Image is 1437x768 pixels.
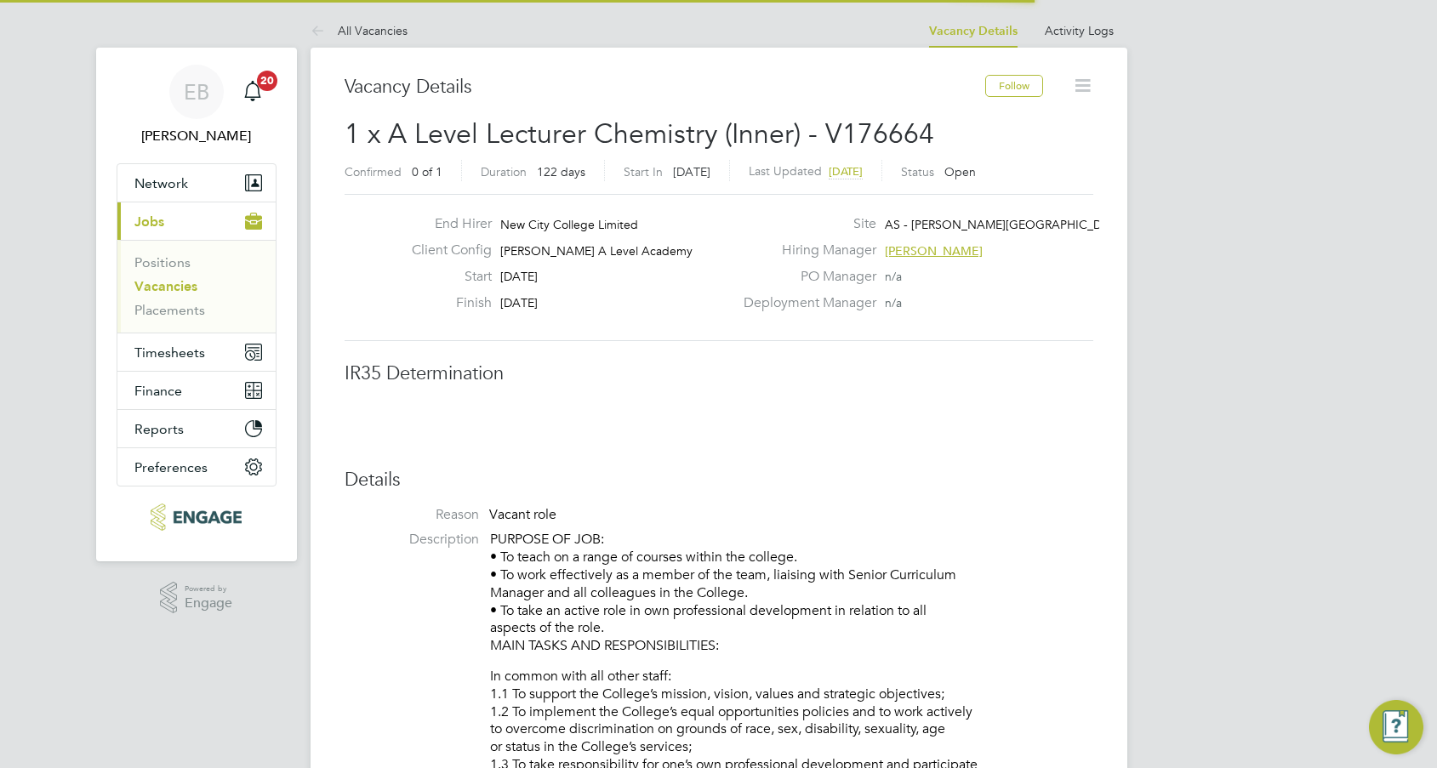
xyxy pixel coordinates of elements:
[500,217,638,232] span: New City College Limited
[481,164,527,179] label: Duration
[134,344,205,361] span: Timesheets
[490,531,1093,655] p: PURPOSE OF JOB: • To teach on a range of courses within the college. • To work effectively as a m...
[885,217,1128,232] span: AS - [PERSON_NAME][GEOGRAPHIC_DATA]
[500,295,538,310] span: [DATE]
[134,302,205,318] a: Placements
[885,243,983,259] span: [PERSON_NAME]
[624,164,663,179] label: Start In
[117,503,277,531] a: Go to home page
[345,506,479,524] label: Reason
[117,372,276,409] button: Finance
[398,215,492,233] label: End Hirer
[1369,700,1423,754] button: Engage Resource Center
[673,164,710,179] span: [DATE]
[257,71,277,91] span: 20
[537,164,585,179] span: 122 days
[117,448,276,486] button: Preferences
[117,240,276,333] div: Jobs
[117,126,277,146] span: Elishia Buchanan
[1045,23,1114,38] a: Activity Logs
[160,582,232,614] a: Powered byEngage
[733,294,876,312] label: Deployment Manager
[117,164,276,202] button: Network
[185,582,232,596] span: Powered by
[134,459,208,475] span: Preferences
[749,163,822,179] label: Last Updated
[184,81,209,103] span: EB
[185,596,232,611] span: Engage
[345,117,934,151] span: 1 x A Level Lecturer Chemistry (Inner) - V176664
[134,213,164,230] span: Jobs
[901,164,934,179] label: Status
[134,421,184,437] span: Reports
[733,215,876,233] label: Site
[134,175,188,191] span: Network
[345,164,402,179] label: Confirmed
[236,65,270,119] a: 20
[311,23,408,38] a: All Vacancies
[885,295,902,310] span: n/a
[829,164,863,179] span: [DATE]
[117,65,277,146] a: EB[PERSON_NAME]
[733,268,876,286] label: PO Manager
[885,269,902,284] span: n/a
[345,468,1093,492] h3: Details
[489,506,556,523] span: Vacant role
[398,294,492,312] label: Finish
[134,278,197,294] a: Vacancies
[117,410,276,447] button: Reports
[117,202,276,240] button: Jobs
[345,75,985,100] h3: Vacancy Details
[929,24,1018,38] a: Vacancy Details
[398,268,492,286] label: Start
[96,48,297,561] nav: Main navigation
[985,75,1043,97] button: Follow
[134,383,182,399] span: Finance
[345,531,479,549] label: Description
[944,164,976,179] span: Open
[412,164,442,179] span: 0 of 1
[500,243,693,259] span: [PERSON_NAME] A Level Academy
[398,242,492,259] label: Client Config
[345,361,1093,386] h3: IR35 Determination
[500,269,538,284] span: [DATE]
[117,333,276,371] button: Timesheets
[151,503,242,531] img: xede-logo-retina.png
[134,254,191,270] a: Positions
[733,242,876,259] label: Hiring Manager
